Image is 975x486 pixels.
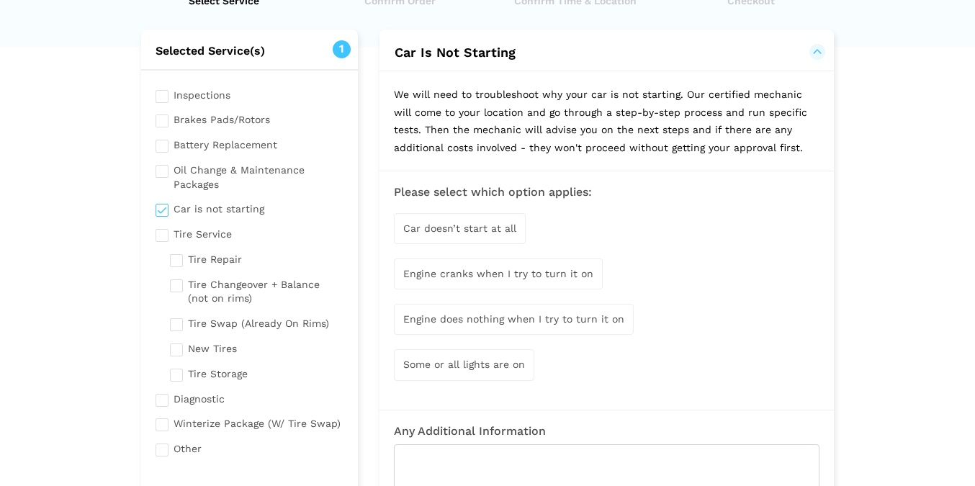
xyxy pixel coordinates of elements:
[403,359,525,370] span: Some or all lights are on
[333,40,351,58] span: 1
[394,186,819,199] h3: Please select which option applies:
[403,313,624,325] span: Engine does nothing when I try to turn it on
[394,44,819,61] button: Car Is Not Starting
[403,268,593,279] span: Engine cranks when I try to turn it on
[394,425,819,438] h3: Any Additional Information
[403,222,516,234] span: Car doesn’t start at all
[379,71,834,171] p: We will need to troubleshoot why your car is not starting. Our certified mechanic will come to yo...
[141,44,358,58] h2: Selected Service(s)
